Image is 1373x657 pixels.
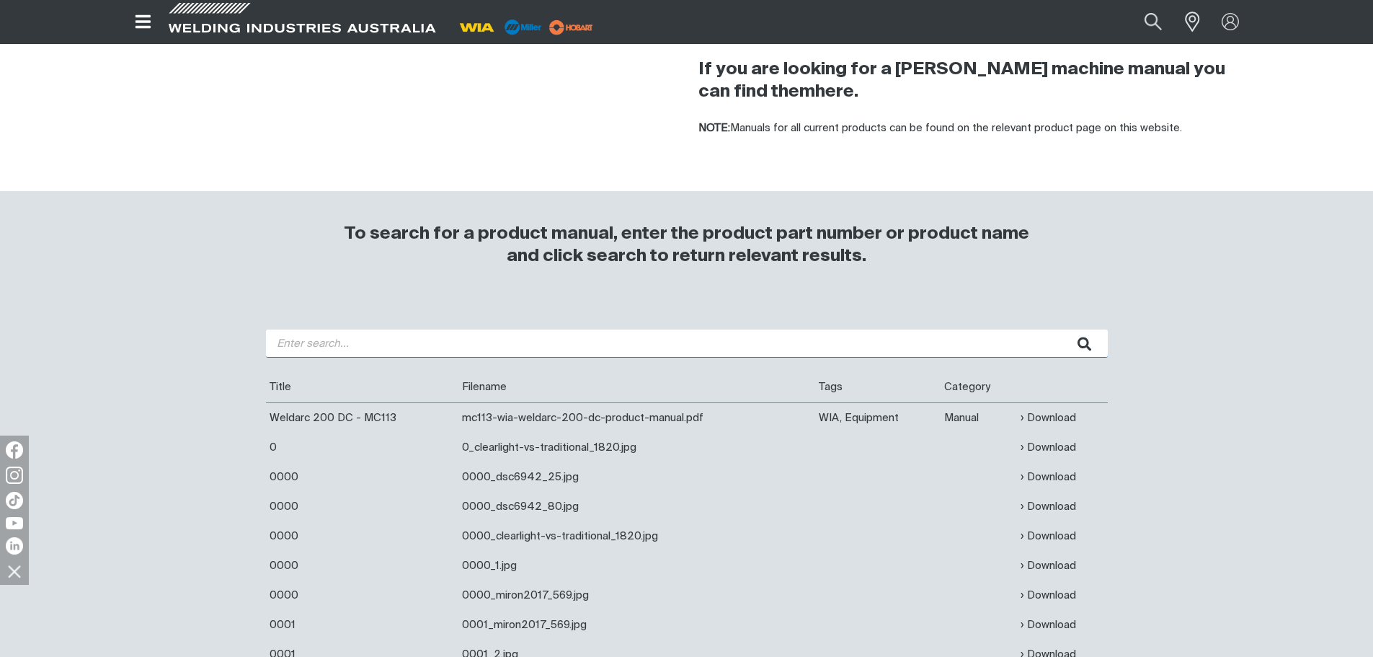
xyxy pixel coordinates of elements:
[6,492,23,509] img: TikTok
[266,610,458,640] td: 0001
[458,402,816,433] td: mc113-wia-weldarc-200-dc-product-manual.pdf
[458,610,816,640] td: 0001_miron2017_569.jpg
[266,402,458,433] td: Weldarc 200 DC - MC113
[545,17,597,38] img: miller
[266,462,458,492] td: 0000
[6,467,23,484] img: Instagram
[1021,498,1076,515] a: Download
[698,120,1245,137] p: Manuals for all current products can be found on the relevant product page on this website.
[6,441,23,459] img: Facebook
[1021,469,1076,485] a: Download
[941,402,1017,433] td: Manual
[458,581,816,610] td: 0000_miron2017_569.jpg
[1021,528,1076,544] a: Download
[458,551,816,581] td: 0000_1.jpg
[266,330,1108,358] input: Enter search...
[266,581,458,610] td: 0000
[266,372,458,402] th: Title
[266,521,458,551] td: 0000
[698,123,730,133] strong: NOTE:
[458,462,816,492] td: 0000_dsc6942_25.jpg
[266,551,458,581] td: 0000
[1021,557,1076,574] a: Download
[1110,6,1177,38] input: Product name or item number...
[1021,587,1076,604] a: Download
[458,521,816,551] td: 0000_clearlight-vs-traditional_1820.jpg
[2,559,27,583] img: hide socials
[1021,439,1076,456] a: Download
[815,402,941,433] td: WIA, Equipment
[6,517,23,529] img: YouTube
[1021,617,1076,633] a: Download
[698,61,1225,100] strong: If you are looking for a [PERSON_NAME] machine manual you can find them
[458,433,816,462] td: 0_clearlight-vs-traditional_1820.jpg
[6,537,23,555] img: LinkedIn
[458,492,816,521] td: 0000_dsc6942_80.jpg
[1021,410,1076,426] a: Download
[941,372,1017,402] th: Category
[1129,6,1178,38] button: Search products
[266,492,458,521] td: 0000
[815,83,858,100] a: here.
[266,433,458,462] td: 0
[338,223,1036,268] h3: To search for a product manual, enter the product part number or product name and click search to...
[545,22,597,32] a: miller
[815,372,941,402] th: Tags
[458,372,816,402] th: Filename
